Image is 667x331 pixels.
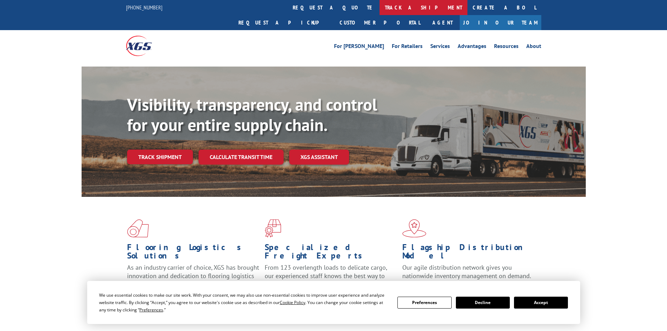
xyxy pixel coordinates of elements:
img: xgs-icon-total-supply-chain-intelligence-red [127,219,149,237]
span: Our agile distribution network gives you nationwide inventory management on demand. [402,263,531,280]
h1: Specialized Freight Experts [265,243,397,263]
button: Accept [514,297,568,309]
a: For Retailers [392,43,423,51]
a: Agent [425,15,460,30]
span: As an industry carrier of choice, XGS has brought innovation and dedication to flooring logistics... [127,263,259,288]
a: For [PERSON_NAME] [334,43,384,51]
p: From 123 overlength loads to delicate cargo, our experienced staff knows the best way to move you... [265,263,397,295]
button: Preferences [397,297,451,309]
a: Request a pickup [233,15,334,30]
b: Visibility, transparency, and control for your entire supply chain. [127,94,377,136]
a: [PHONE_NUMBER] [126,4,162,11]
button: Decline [456,297,510,309]
a: Advantages [458,43,486,51]
a: Calculate transit time [199,150,284,165]
div: We use essential cookies to make our site work. With your consent, we may also use non-essential ... [99,291,389,313]
a: Customer Portal [334,15,425,30]
h1: Flooring Logistics Solutions [127,243,259,263]
a: Services [430,43,450,51]
span: Cookie Policy [280,299,305,305]
a: Resources [494,43,519,51]
img: xgs-icon-flagship-distribution-model-red [402,219,426,237]
h1: Flagship Distribution Model [402,243,535,263]
span: Preferences [139,307,163,313]
img: xgs-icon-focused-on-flooring-red [265,219,281,237]
a: Track shipment [127,150,193,164]
a: Join Our Team [460,15,541,30]
a: About [526,43,541,51]
a: XGS ASSISTANT [289,150,349,165]
div: Cookie Consent Prompt [87,281,580,324]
